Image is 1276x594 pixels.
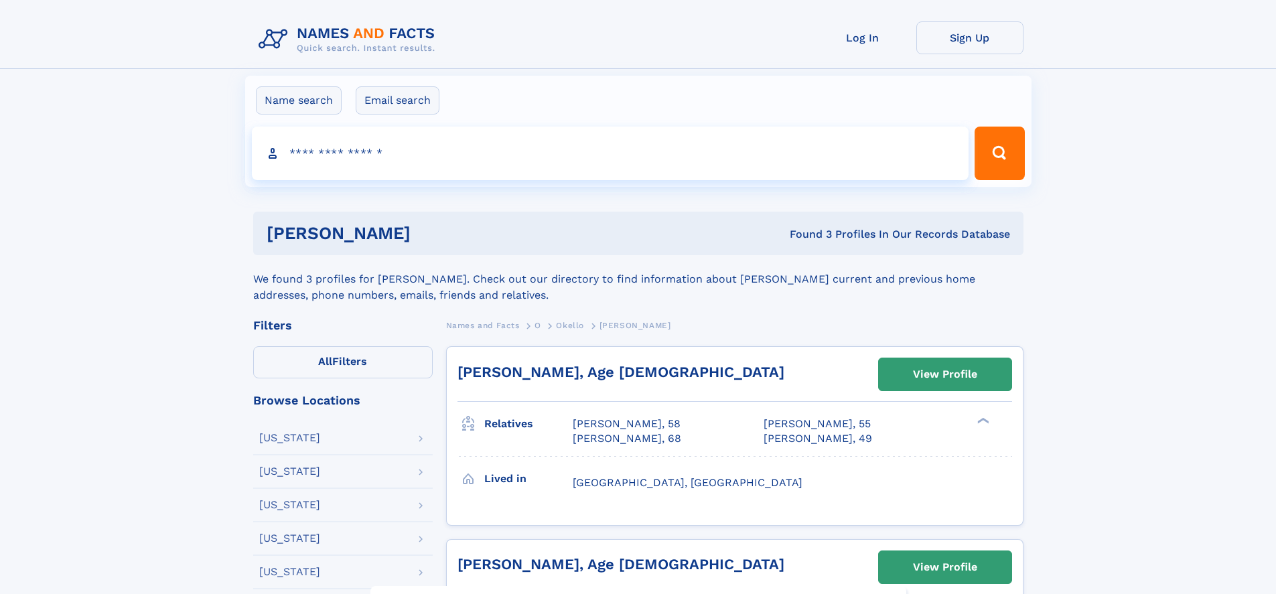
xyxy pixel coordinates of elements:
div: [US_STATE] [259,466,320,477]
input: search input [252,127,969,180]
span: O [535,321,541,330]
a: [PERSON_NAME], Age [DEMOGRAPHIC_DATA] [457,364,784,380]
img: Logo Names and Facts [253,21,446,58]
div: View Profile [913,359,977,390]
span: [PERSON_NAME] [599,321,671,330]
a: View Profile [879,551,1011,583]
a: View Profile [879,358,1011,390]
a: Log In [809,21,916,54]
label: Email search [356,86,439,115]
a: Names and Facts [446,317,520,333]
a: [PERSON_NAME], 55 [764,417,871,431]
div: [US_STATE] [259,533,320,544]
span: [GEOGRAPHIC_DATA], [GEOGRAPHIC_DATA] [573,476,802,489]
div: Found 3 Profiles In Our Records Database [600,227,1010,242]
div: View Profile [913,552,977,583]
span: Okello [556,321,584,330]
h1: [PERSON_NAME] [267,225,600,242]
h3: Lived in [484,467,573,490]
div: We found 3 profiles for [PERSON_NAME]. Check out our directory to find information about [PERSON_... [253,255,1023,303]
div: [US_STATE] [259,500,320,510]
button: Search Button [975,127,1024,180]
a: [PERSON_NAME], 68 [573,431,681,446]
a: [PERSON_NAME], 58 [573,417,681,431]
a: Sign Up [916,21,1023,54]
div: Filters [253,319,433,331]
h3: Relatives [484,413,573,435]
div: Browse Locations [253,394,433,406]
a: O [535,317,541,333]
a: Okello [556,317,584,333]
a: [PERSON_NAME], 49 [764,431,872,446]
div: [US_STATE] [259,567,320,577]
label: Filters [253,346,433,378]
a: [PERSON_NAME], Age [DEMOGRAPHIC_DATA] [457,556,784,573]
div: [US_STATE] [259,433,320,443]
div: ❯ [974,417,990,425]
span: All [318,355,332,368]
label: Name search [256,86,342,115]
